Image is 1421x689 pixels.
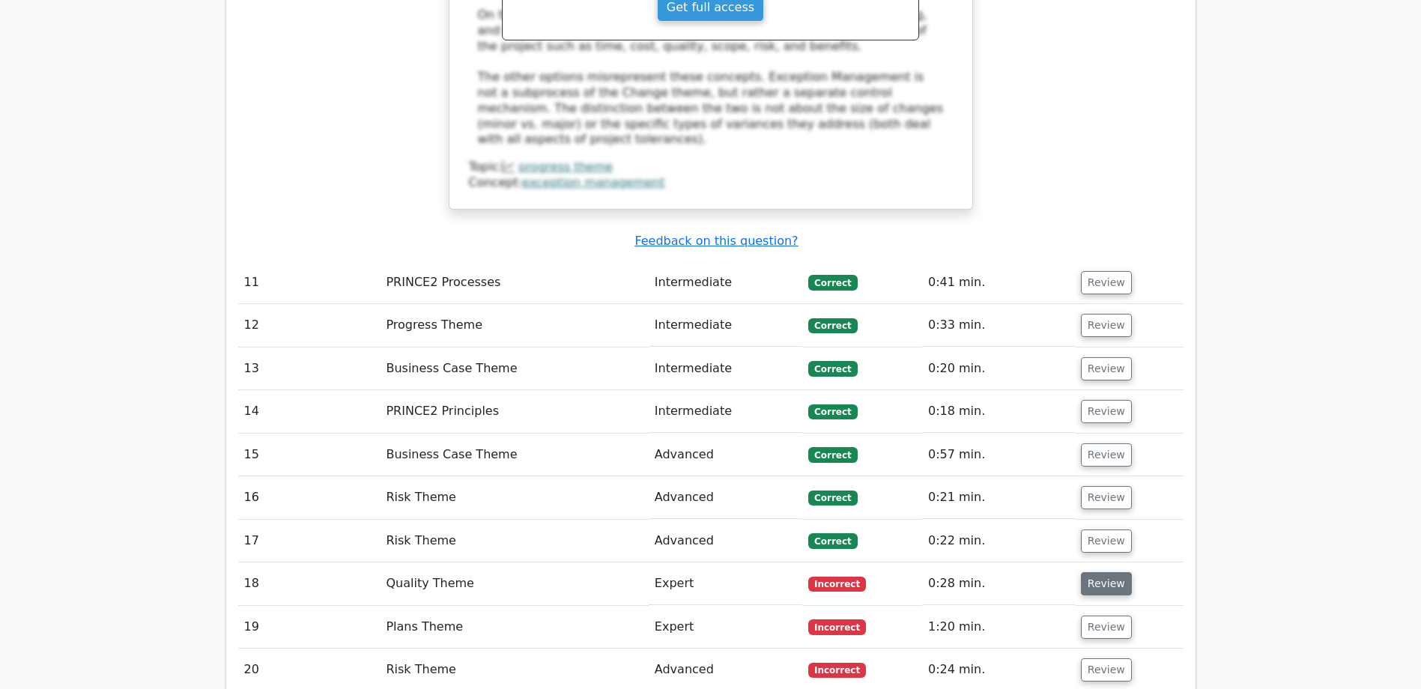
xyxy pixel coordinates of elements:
[469,175,953,191] div: Concept:
[380,434,648,476] td: Business Case Theme
[649,304,802,347] td: Intermediate
[808,361,857,376] span: Correct
[1081,443,1132,467] button: Review
[380,606,648,649] td: Plans Theme
[808,577,866,592] span: Incorrect
[469,160,953,175] div: Topic:
[1081,400,1132,423] button: Review
[380,562,648,605] td: Quality Theme
[380,476,648,519] td: Risk Theme
[649,606,802,649] td: Expert
[649,347,802,390] td: Intermediate
[238,434,381,476] td: 15
[522,175,664,189] a: exception management
[922,390,1075,433] td: 0:18 min.
[649,520,802,562] td: Advanced
[808,533,857,548] span: Correct
[649,390,802,433] td: Intermediate
[808,275,857,290] span: Correct
[1081,658,1132,682] button: Review
[922,304,1075,347] td: 0:33 min.
[808,663,866,678] span: Incorrect
[238,304,381,347] td: 12
[922,347,1075,390] td: 0:20 min.
[518,160,613,174] a: progress theme
[1081,529,1132,553] button: Review
[808,404,857,419] span: Correct
[808,491,857,506] span: Correct
[1081,616,1132,639] button: Review
[238,520,381,562] td: 17
[922,606,1075,649] td: 1:20 min.
[922,261,1075,304] td: 0:41 min.
[380,261,648,304] td: PRINCE2 Processes
[922,476,1075,519] td: 0:21 min.
[238,390,381,433] td: 14
[649,434,802,476] td: Advanced
[649,562,802,605] td: Expert
[380,390,648,433] td: PRINCE2 Principles
[649,261,802,304] td: Intermediate
[238,476,381,519] td: 16
[380,304,648,347] td: Progress Theme
[1081,572,1132,595] button: Review
[238,347,381,390] td: 13
[808,619,866,634] span: Incorrect
[634,234,798,248] a: Feedback on this question?
[1081,357,1132,380] button: Review
[808,318,857,333] span: Correct
[238,562,381,605] td: 18
[380,520,648,562] td: Risk Theme
[380,347,648,390] td: Business Case Theme
[808,447,857,462] span: Correct
[1081,486,1132,509] button: Review
[238,606,381,649] td: 19
[922,562,1075,605] td: 0:28 min.
[1081,314,1132,337] button: Review
[922,434,1075,476] td: 0:57 min.
[1081,271,1132,294] button: Review
[922,520,1075,562] td: 0:22 min.
[238,261,381,304] td: 11
[649,476,802,519] td: Advanced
